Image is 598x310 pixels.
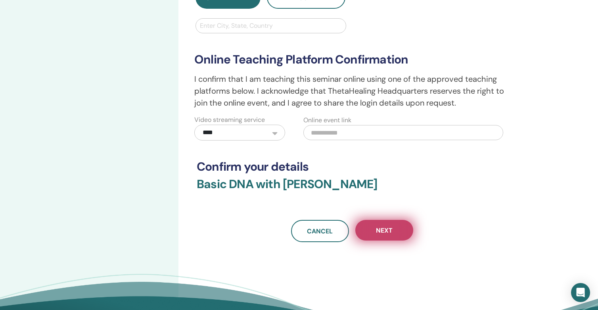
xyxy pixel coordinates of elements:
label: Video streaming service [194,115,265,125]
h3: Confirm your details [197,160,507,174]
div: Open Intercom Messenger [571,283,590,302]
label: Online event link [303,116,351,125]
h3: Basic DNA with [PERSON_NAME] [197,177,507,201]
span: Next [376,226,393,235]
span: Cancel [307,227,333,235]
p: I confirm that I am teaching this seminar online using one of the approved teaching platforms bel... [194,73,510,109]
a: Cancel [291,220,349,242]
button: Next [355,220,413,241]
h3: Online Teaching Platform Confirmation [194,52,510,67]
